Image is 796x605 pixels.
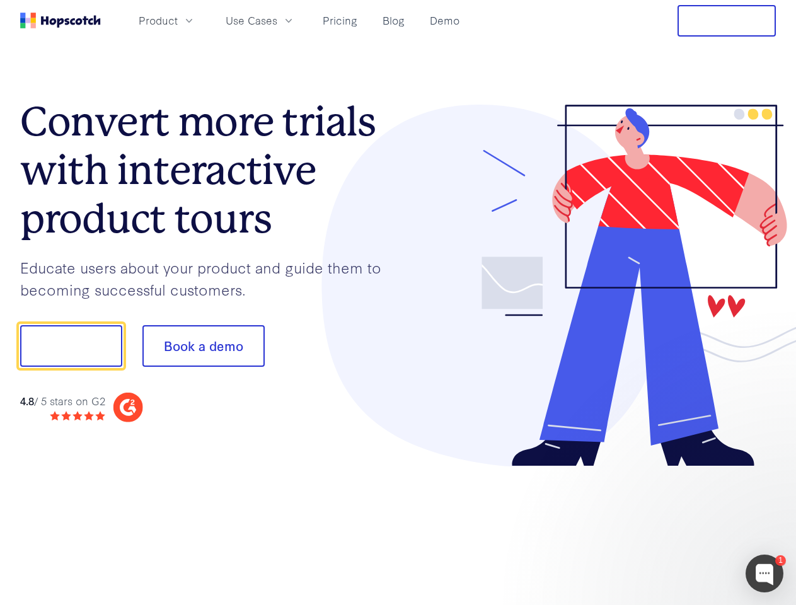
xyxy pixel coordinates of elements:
span: Use Cases [226,13,277,28]
div: 1 [775,555,786,566]
span: Product [139,13,178,28]
a: Pricing [318,10,362,31]
button: Product [131,10,203,31]
button: Use Cases [218,10,303,31]
button: Free Trial [678,5,776,37]
a: Demo [425,10,464,31]
div: / 5 stars on G2 [20,393,105,409]
strong: 4.8 [20,393,34,408]
button: Book a demo [142,325,265,367]
a: Blog [378,10,410,31]
a: Home [20,13,101,28]
h1: Convert more trials with interactive product tours [20,98,398,243]
button: Show me! [20,325,122,367]
p: Educate users about your product and guide them to becoming successful customers. [20,256,398,300]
